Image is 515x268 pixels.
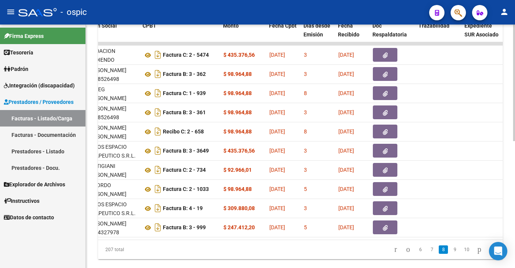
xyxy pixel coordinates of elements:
[338,224,354,230] span: [DATE]
[304,109,307,115] span: 3
[223,167,252,173] strong: $ 92.966,01
[153,221,163,233] i: Descargar documento
[304,148,307,154] span: 3
[449,243,461,256] li: page 9
[300,18,335,51] datatable-header-cell: Días desde Emisión
[6,7,15,16] mat-icon: menu
[223,186,252,192] strong: $ 98.964,88
[223,52,255,58] strong: $ 435.376,56
[461,243,473,256] li: page 10
[153,106,163,118] i: Descargar documento
[269,224,285,230] span: [DATE]
[85,66,126,75] div: [PERSON_NAME]
[153,49,163,61] i: Descargar documento
[223,205,255,211] strong: $ 309.880,08
[153,145,163,157] i: Descargar documento
[153,68,163,80] i: Descargar documento
[427,245,436,254] a: 7
[85,104,137,120] div: 27298526498
[163,206,203,212] strong: Factura B: 4 - 19
[462,245,472,254] a: 10
[163,167,206,173] strong: Factura C: 2 - 734
[303,23,330,38] span: Días desde Emisión
[338,186,354,192] span: [DATE]
[4,32,44,40] span: Firma Express
[223,128,252,135] strong: $ 98.964,88
[416,245,425,254] a: 6
[163,90,206,97] strong: Factura C: 1 - 939
[269,23,297,29] span: Fecha Cpbt
[85,85,137,101] div: 27384505509
[85,143,137,159] div: 30712193480
[338,109,354,115] span: [DATE]
[4,65,28,73] span: Padrón
[223,71,252,77] strong: $ 98.964,88
[85,123,137,140] div: 27219888002
[304,224,307,230] span: 5
[153,202,163,214] i: Descargar documento
[338,167,354,173] span: [DATE]
[85,104,126,113] div: [PERSON_NAME]
[85,47,137,63] div: 30715605976
[139,18,220,51] datatable-header-cell: CPBT
[85,123,137,141] div: [PERSON_NAME] [PERSON_NAME]
[4,98,74,106] span: Prestadores / Proveedores
[338,148,354,154] span: [DATE]
[85,143,137,160] div: KAIROS ESPACIO TERAPEUTICO S.R.L.
[85,181,137,197] div: 27265723670
[489,242,507,260] div: Open Intercom Messenger
[85,47,137,73] div: FUNDACION TENDIENDO PUENTES
[85,181,137,199] div: BILLORDO [PERSON_NAME]
[418,23,449,29] span: Trazabilidad
[461,18,504,51] datatable-header-cell: Expediente SUR Asociado
[163,186,209,192] strong: Factura C: 2 - 1033
[415,243,426,256] li: page 6
[304,52,307,58] span: 3
[223,23,239,29] span: Monto
[85,219,126,228] div: [PERSON_NAME]
[85,200,137,218] div: KAIROS ESPACIO TERAPEUTICO S.R.L.
[266,18,300,51] datatable-header-cell: Fecha Cpbt
[4,180,65,189] span: Explorador de Archivos
[372,23,407,38] span: Doc Respaldatoria
[223,109,252,115] strong: $ 98.964,88
[269,71,285,77] span: [DATE]
[338,52,354,58] span: [DATE]
[153,87,163,99] i: Descargar documento
[98,240,178,259] div: 207 total
[163,71,206,77] strong: Factura B: 3 - 362
[85,219,137,235] div: 20314327978
[304,128,307,135] span: 8
[338,90,354,96] span: [DATE]
[85,66,137,82] div: 27298526498
[304,167,307,173] span: 3
[403,245,413,254] a: go to previous page
[153,125,163,138] i: Descargar documento
[4,81,75,90] span: Integración (discapacidad)
[304,90,307,96] span: 8
[163,52,209,58] strong: Factura C: 2 - 5474
[163,110,206,116] strong: Factura B: 3 - 361
[269,109,285,115] span: [DATE]
[163,225,206,231] strong: Factura B: 3 - 999
[153,183,163,195] i: Descargar documento
[85,23,117,29] span: Razón Social
[269,186,285,192] span: [DATE]
[338,71,354,77] span: [DATE]
[450,245,459,254] a: 9
[335,18,369,51] datatable-header-cell: Fecha Recibido
[82,18,139,51] datatable-header-cell: Razón Social
[415,18,461,51] datatable-header-cell: Trazabilidad
[269,90,285,96] span: [DATE]
[223,148,255,154] strong: $ 435.376,56
[4,213,54,222] span: Datos de contacto
[438,243,449,256] li: page 8
[269,128,285,135] span: [DATE]
[223,224,255,230] strong: $ 247.412,20
[426,243,438,256] li: page 7
[61,4,87,21] span: - ospic
[464,23,499,38] span: Expediente SUR Asociado
[269,167,285,173] span: [DATE]
[487,245,498,254] a: go to last page
[304,205,307,211] span: 3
